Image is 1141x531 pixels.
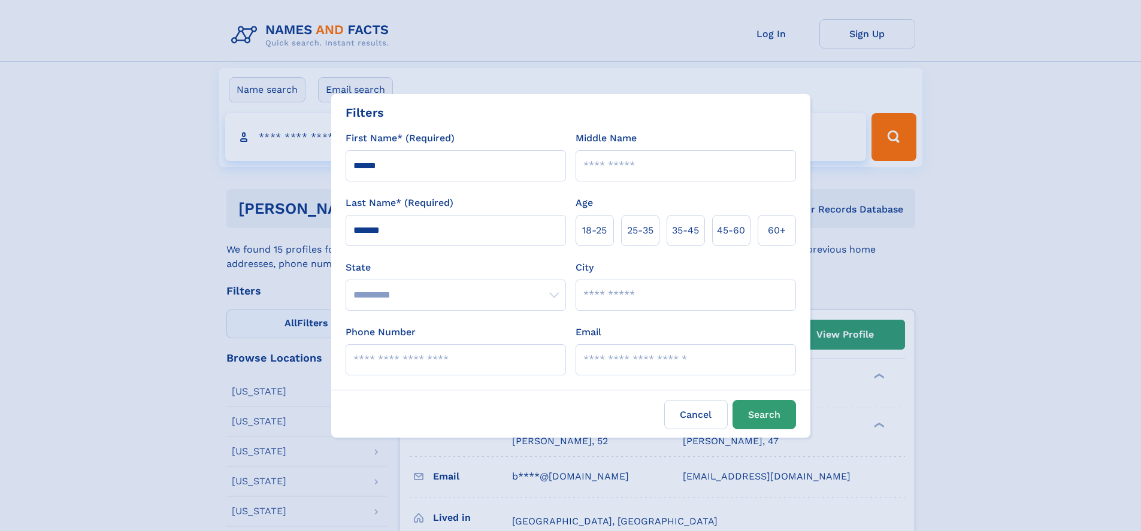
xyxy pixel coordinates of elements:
[346,260,566,275] label: State
[768,223,786,238] span: 60+
[733,400,796,429] button: Search
[582,223,607,238] span: 18‑25
[717,223,745,238] span: 45‑60
[346,325,416,339] label: Phone Number
[664,400,728,429] label: Cancel
[346,196,453,210] label: Last Name* (Required)
[576,131,637,145] label: Middle Name
[627,223,653,238] span: 25‑35
[576,196,593,210] label: Age
[576,260,594,275] label: City
[672,223,699,238] span: 35‑45
[346,131,455,145] label: First Name* (Required)
[576,325,601,339] label: Email
[346,104,384,122] div: Filters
